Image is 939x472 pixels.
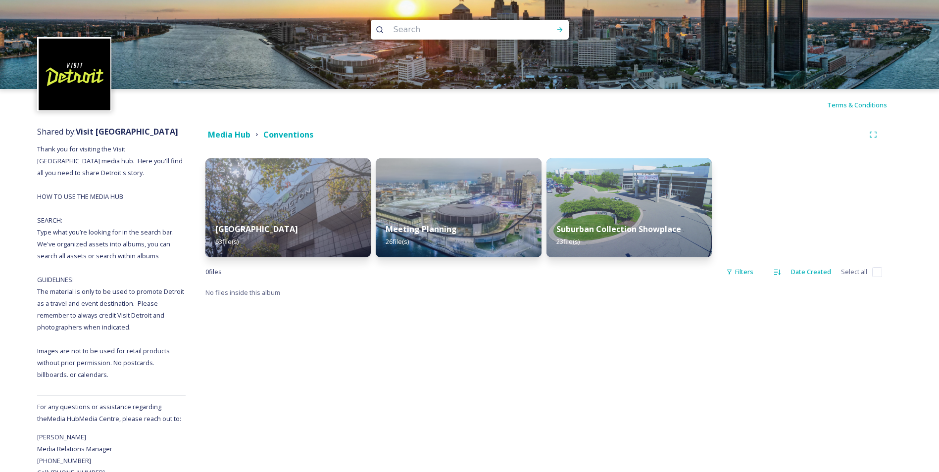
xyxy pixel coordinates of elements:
div: Filters [721,262,758,282]
span: Terms & Conditions [827,100,887,109]
span: Shared by: [37,126,178,137]
img: a86eb1bc-cacf-415a-9af1-6df1385792a4.jpg [546,158,712,257]
span: 0 file s [205,267,222,277]
img: TCF_Center_Night_.jpeg [376,158,541,257]
span: For any questions or assistance regarding the Media Hub Media Centre, please reach out to: [37,402,181,423]
strong: Meeting Planning [386,224,457,235]
span: 63 file(s) [215,237,239,246]
strong: Media Hub [208,129,250,140]
span: 23 file(s) [556,237,580,246]
span: 26 file(s) [386,237,409,246]
a: Terms & Conditions [827,99,902,111]
strong: Conventions [263,129,313,140]
input: Search [389,19,524,41]
img: VISIT%20DETROIT%20LOGO%20-%20BLACK%20BACKGROUND.png [39,39,110,110]
strong: [GEOGRAPHIC_DATA] [215,224,298,235]
span: No files inside this album [205,288,280,297]
span: Select all [841,267,867,277]
img: 81724c2da4bb2036c166078d041cdb6dfd154e0756c85714dae04dbc9f61b42e.jpg [205,158,371,257]
div: Date Created [786,262,836,282]
strong: Suburban Collection Showplace [556,224,681,235]
span: Thank you for visiting the Visit [GEOGRAPHIC_DATA] media hub. Here you'll find all you need to sh... [37,144,186,379]
strong: Visit [GEOGRAPHIC_DATA] [76,126,178,137]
